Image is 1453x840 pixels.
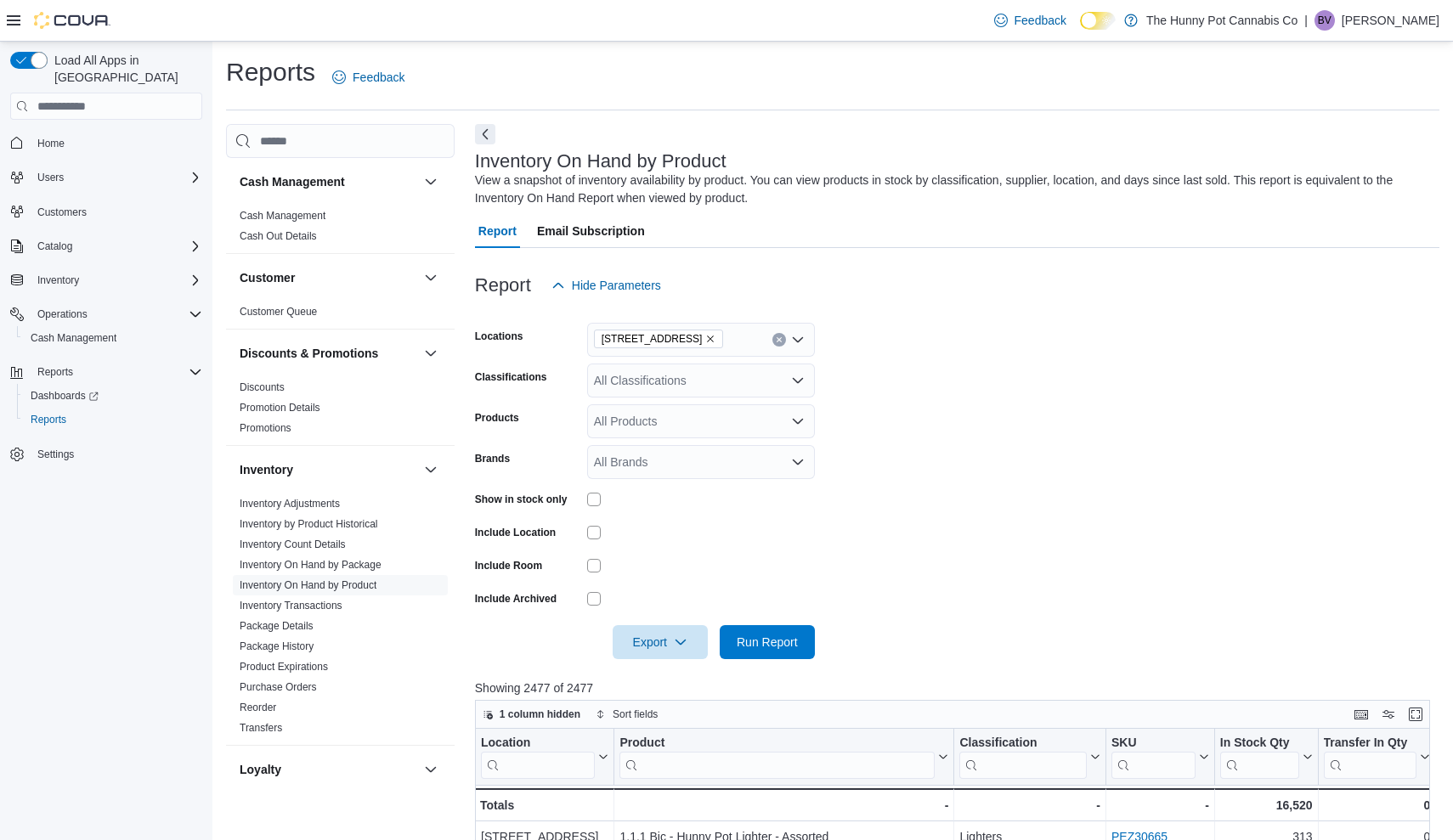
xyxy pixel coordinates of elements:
[240,422,291,434] a: Promotions
[1111,736,1209,779] button: SKU
[240,173,417,190] button: Cash Management
[31,133,71,154] a: Home
[476,704,587,724] button: 1 column hidden
[1323,736,1416,779] div: Transfer In Qty
[1342,10,1439,31] p: [PERSON_NAME]
[240,269,295,286] h3: Customer
[3,130,209,155] button: Home
[475,411,519,425] label: Products
[481,736,595,779] div: Location
[31,362,80,382] button: Reports
[31,167,71,188] button: Users
[31,167,202,188] span: Users
[475,559,542,572] label: Include Room
[31,443,202,465] span: Settings
[240,345,378,362] h3: Discounts & Promotions
[1146,10,1298,31] p: The Hunny Pot Cannabis Co
[3,302,209,326] button: Operations
[31,270,86,290] button: Inventory
[3,442,209,466] button: Settings
[594,330,724,348] span: 2500 Hurontario St
[240,306,317,318] a: Customer Queue
[421,172,441,192] button: Cash Management
[17,326,209,350] button: Cash Management
[31,444,81,465] a: Settings
[240,461,293,478] h3: Inventory
[240,761,417,778] button: Loyalty
[24,328,123,348] a: Cash Management
[1111,736,1196,779] div: SKU URL
[37,137,65,150] span: Home
[421,268,441,288] button: Customer
[737,634,798,651] span: Run Report
[240,620,314,632] a: Package Details
[240,640,314,652] a: Package History
[226,493,455,745] div: Inventory
[613,708,658,721] span: Sort fields
[240,538,346,550] a: Inventory Count Details
[31,389,99,403] span: Dashboards
[226,206,455,253] div: Cash Management
[791,333,805,347] button: Open list of options
[17,408,209,431] button: Reports
[240,722,282,734] a: Transfers
[1015,12,1066,29] span: Feedback
[3,268,209,292] button: Inventory
[240,518,378,530] a: Inventory by Product Historical
[240,579,376,591] a: Inventory On Hand by Product
[572,277,661,294] span: Hide Parameters
[10,123,202,510] nav: Complex example
[959,795,1100,815] div: -
[240,498,340,510] a: Inventory Adjustments
[240,681,317,693] a: Purchase Orders
[226,302,455,329] div: Customer
[31,304,94,324] button: Operations
[791,455,805,469] button: Open list of options
[3,200,209,224] button: Customers
[17,384,209,408] a: Dashboards
[240,559,382,571] a: Inventory On Hand by Package
[240,269,417,286] button: Customer
[987,3,1073,37] a: Feedback
[421,759,441,780] button: Loyalty
[1304,10,1308,31] p: |
[24,409,202,430] span: Reports
[3,166,209,189] button: Users
[48,52,202,86] span: Load All Apps in [GEOGRAPHIC_DATA]
[705,334,715,344] button: Remove 2500 Hurontario St from selection in this group
[240,210,325,222] a: Cash Management
[475,172,1431,207] div: View a snapshot of inventory availability by product. You can view products in stock by classific...
[623,625,698,659] span: Export
[1323,736,1430,779] button: Transfer In Qty
[1111,795,1209,815] div: -
[226,55,315,89] h1: Reports
[31,132,202,153] span: Home
[475,370,547,384] label: Classifications
[475,592,557,606] label: Include Archived
[475,679,1439,696] p: Showing 2477 of 2477
[1080,30,1081,31] span: Dark Mode
[1351,704,1371,724] button: Keyboard shortcuts
[3,360,209,384] button: Reports
[791,414,805,428] button: Open list of options
[959,736,1100,779] button: Classification
[791,374,805,387] button: Open list of options
[37,240,72,253] span: Catalog
[537,214,645,248] span: Email Subscription
[353,69,404,86] span: Feedback
[421,343,441,364] button: Discounts & Promotions
[1080,12,1116,30] input: Dark Mode
[589,704,664,724] button: Sort fields
[475,124,495,144] button: Next
[1405,704,1426,724] button: Enter fullscreen
[421,459,441,480] button: Inventory
[475,526,556,539] label: Include Location
[478,214,517,248] span: Report
[1323,736,1416,752] div: Transfer In Qty
[481,736,608,779] button: Location
[37,206,87,219] span: Customers
[37,171,64,184] span: Users
[240,600,342,612] a: Inventory Transactions
[37,307,88,321] span: Operations
[475,452,510,465] label: Brands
